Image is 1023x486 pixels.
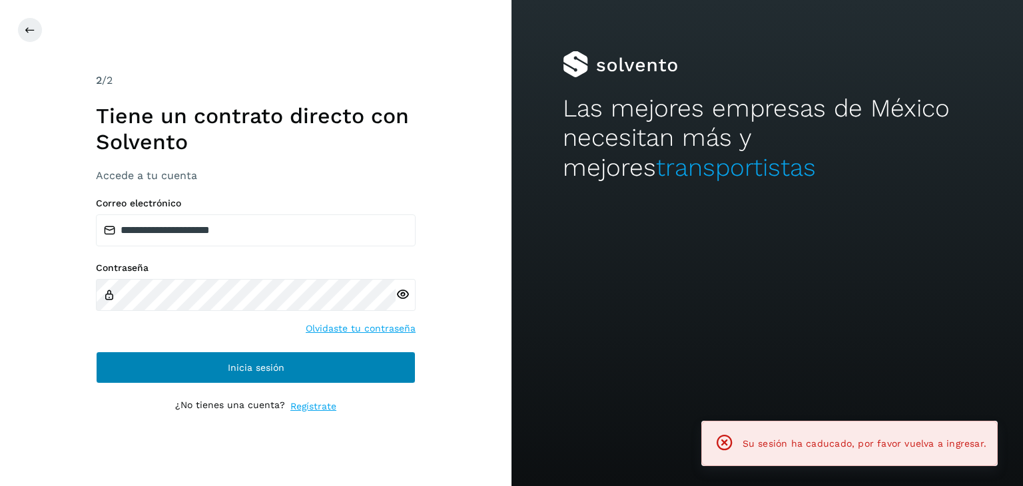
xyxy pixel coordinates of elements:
[96,198,416,209] label: Correo electrónico
[656,153,816,182] span: transportistas
[96,262,416,274] label: Contraseña
[96,74,102,87] span: 2
[96,103,416,154] h1: Tiene un contrato directo con Solvento
[290,399,336,413] a: Regístrate
[175,399,285,413] p: ¿No tienes una cuenta?
[743,438,986,449] span: Su sesión ha caducado, por favor vuelva a ingresar.
[96,169,416,182] h3: Accede a tu cuenta
[96,73,416,89] div: /2
[563,94,972,182] h2: Las mejores empresas de México necesitan más y mejores
[306,322,416,336] a: Olvidaste tu contraseña
[228,363,284,372] span: Inicia sesión
[96,352,416,383] button: Inicia sesión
